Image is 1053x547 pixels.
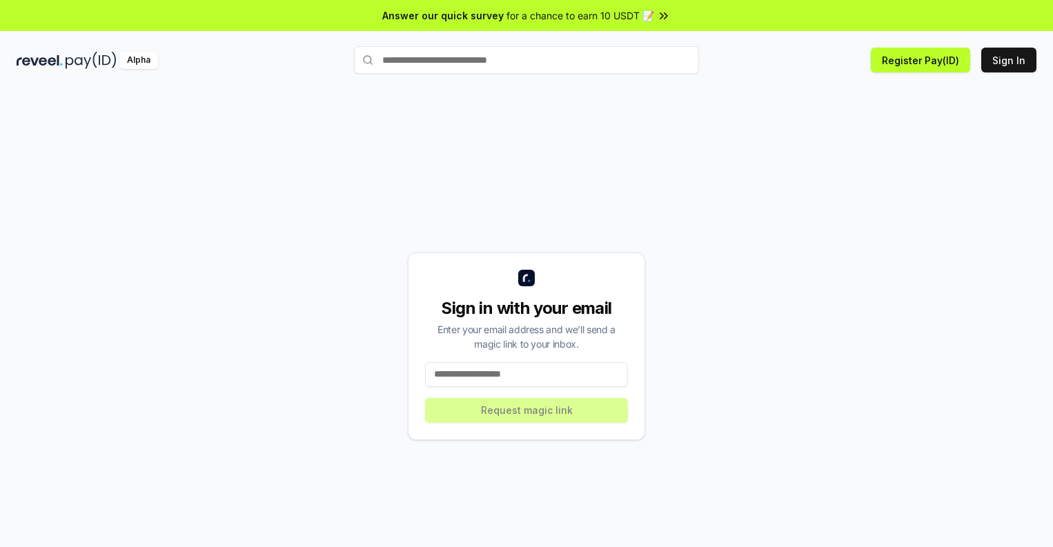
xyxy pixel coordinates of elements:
img: pay_id [66,52,117,69]
img: reveel_dark [17,52,63,69]
span: Answer our quick survey [382,8,504,23]
div: Sign in with your email [425,297,628,319]
button: Sign In [981,48,1036,72]
img: logo_small [518,270,535,286]
div: Alpha [119,52,158,69]
span: for a chance to earn 10 USDT 📝 [506,8,654,23]
div: Enter your email address and we’ll send a magic link to your inbox. [425,322,628,351]
button: Register Pay(ID) [871,48,970,72]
